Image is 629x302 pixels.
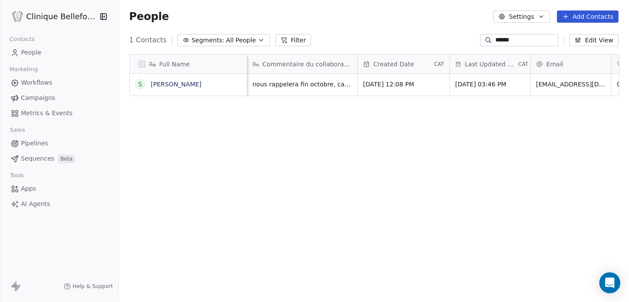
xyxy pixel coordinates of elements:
a: Metrics & Events [7,106,111,120]
span: Created Date [373,60,414,69]
a: AI Agents [7,197,111,211]
div: Email [531,55,611,73]
a: SequencesBeta [7,151,111,166]
a: Help & Support [64,283,113,290]
button: Filter [275,34,311,46]
span: People [21,48,41,57]
span: AI Agents [21,199,50,209]
div: Commentaire du collaborateur [247,55,357,73]
span: Help & Support [73,283,113,290]
span: [DATE] 03:46 PM [455,80,525,89]
span: CAT [434,61,444,68]
span: Clinique Bellefontaine [26,11,97,22]
div: S [138,80,142,89]
span: Sequences [21,154,54,163]
span: All People [226,36,256,45]
span: Apps [21,184,36,193]
span: Segments: [191,36,224,45]
span: Tools [6,169,28,182]
button: Edit View [569,34,619,46]
a: Workflows [7,75,111,90]
span: Contacts [6,33,38,46]
a: Campaigns [7,91,111,105]
span: [EMAIL_ADDRESS][DOMAIN_NAME] [536,80,606,89]
span: [DATE] 12:08 PM [363,80,444,89]
span: nous rappelera fin octobre, car n’est pas sûre de son planning [252,80,352,89]
span: Workflows [21,78,52,87]
span: Email [546,60,563,69]
span: CAT [518,61,528,68]
a: Pipelines [7,136,111,151]
div: Open Intercom Messenger [599,272,620,293]
a: Apps [7,182,111,196]
span: Marketing [6,63,41,76]
div: Full Name [130,55,247,73]
span: People [129,10,169,23]
div: Created DateCAT [358,55,449,73]
span: Pipelines [21,139,48,148]
div: Last Updated DateCAT [450,55,530,73]
span: Campaigns [21,93,55,103]
img: Logo_Bellefontaine_Black.png [12,11,23,22]
span: Metrics & Events [21,109,73,118]
span: 1 Contacts [129,35,167,45]
span: Commentaire du collaborateur [263,60,352,69]
button: Settings [493,10,550,23]
span: Beta [58,154,75,163]
button: Clinique Bellefontaine [10,9,93,24]
a: [PERSON_NAME] [151,81,201,88]
span: Sales [6,124,29,137]
a: People [7,45,111,60]
button: Add Contacts [557,10,619,23]
span: Last Updated Date [465,60,516,69]
div: grid [130,74,247,299]
span: Full Name [159,60,190,69]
